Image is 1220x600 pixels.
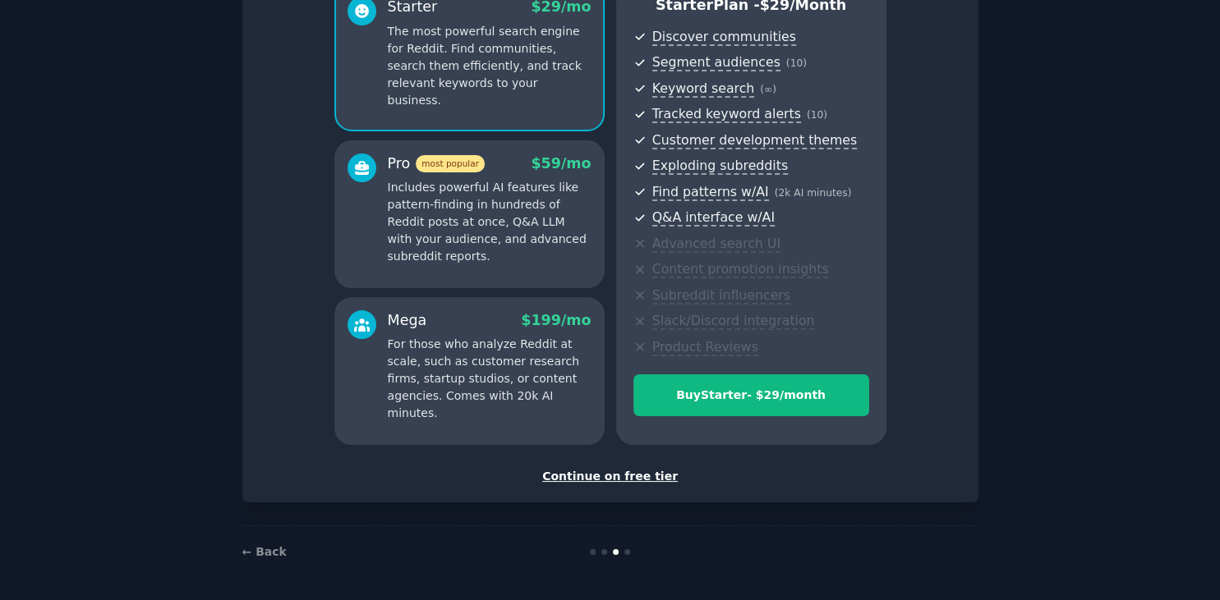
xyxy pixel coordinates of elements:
[775,187,852,199] span: ( 2k AI minutes )
[652,209,775,227] span: Q&A interface w/AI
[388,310,427,331] div: Mega
[388,23,592,109] p: The most powerful search engine for Reddit. Find communities, search them efficiently, and track ...
[531,155,591,172] span: $ 59 /mo
[260,468,961,485] div: Continue on free tier
[388,179,592,265] p: Includes powerful AI features like pattern-finding in hundreds of Reddit posts at once, Q&A LLM w...
[652,287,790,305] span: Subreddit influencers
[652,339,758,356] span: Product Reviews
[634,387,868,404] div: Buy Starter - $ 29 /month
[633,374,869,416] button: BuyStarter- $29/month
[652,313,815,330] span: Slack/Discord integration
[242,545,287,558] a: ← Back
[807,109,827,121] span: ( 10 )
[652,261,829,278] span: Content promotion insights
[652,29,796,46] span: Discover communities
[652,158,788,175] span: Exploding subreddits
[652,54,780,71] span: Segment audiences
[760,84,776,95] span: ( ∞ )
[388,153,485,174] div: Pro
[786,57,807,69] span: ( 10 )
[652,132,858,149] span: Customer development themes
[388,336,592,422] p: For those who analyze Reddit at scale, such as customer research firms, startup studios, or conte...
[652,80,755,98] span: Keyword search
[652,106,801,123] span: Tracked keyword alerts
[652,184,769,201] span: Find patterns w/AI
[521,312,591,328] span: $ 199 /mo
[416,155,485,172] span: most popular
[652,236,780,253] span: Advanced search UI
